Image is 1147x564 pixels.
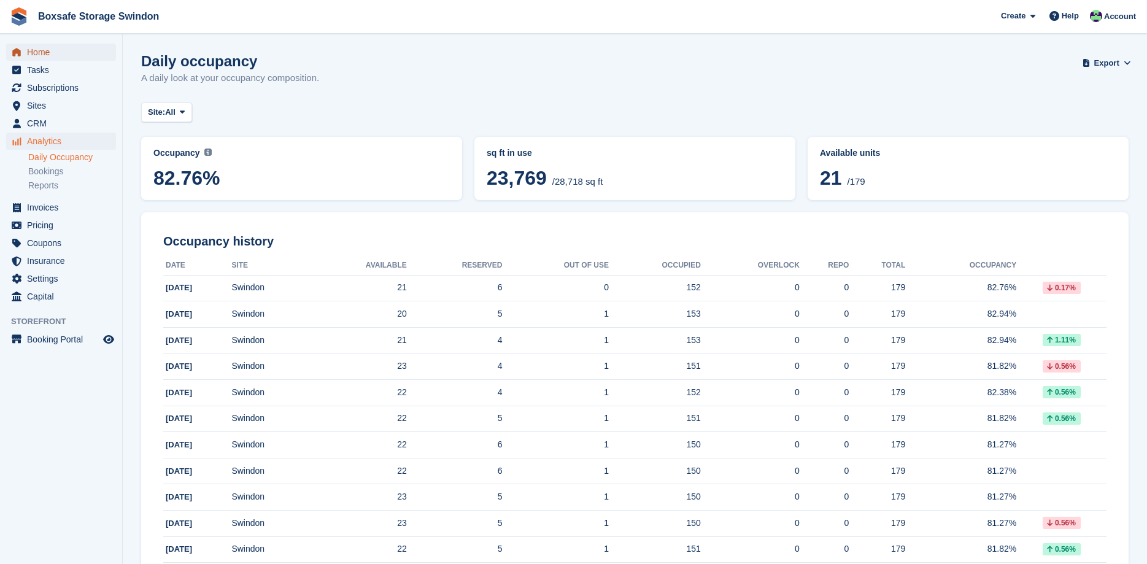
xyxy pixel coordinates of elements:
div: 1.11% [1043,334,1081,346]
h2: Occupancy history [163,234,1106,249]
td: Swindon [231,353,309,380]
td: 81.27% [905,484,1016,511]
td: 5 [407,484,503,511]
td: Swindon [231,484,309,511]
th: Occupancy [905,256,1016,276]
td: 1 [502,458,609,484]
div: 0.56% [1043,386,1081,398]
a: Boxsafe Storage Swindon [33,6,164,26]
span: CRM [27,115,101,132]
span: Storefront [11,315,122,328]
img: icon-info-grey-7440780725fd019a000dd9b08b2336e03edf1995a4989e88bcd33f0948082b44.svg [204,149,212,156]
td: Swindon [231,406,309,432]
div: 0 [701,490,800,503]
span: [DATE] [166,309,192,319]
div: 0 [800,490,849,503]
span: Occupancy [153,148,199,158]
span: Invoices [27,199,101,216]
div: 0.56% [1043,412,1081,425]
span: [DATE] [166,492,192,501]
span: [DATE] [166,361,192,371]
th: Site [231,256,309,276]
span: 82.76% [153,167,450,189]
td: 22 [309,380,406,406]
span: 23,769 [487,167,547,189]
span: 21 [820,167,842,189]
button: Export [1084,53,1129,73]
td: 21 [309,275,406,301]
td: 5 [407,406,503,432]
th: Total [849,256,905,276]
span: Coupons [27,234,101,252]
div: 0 [701,517,800,530]
span: [DATE] [166,388,192,397]
div: 0 [800,543,849,555]
td: 1 [502,380,609,406]
td: 5 [407,301,503,328]
td: 1 [502,327,609,353]
td: 82.94% [905,301,1016,328]
div: 0 [701,438,800,451]
span: Home [27,44,101,61]
span: Create [1001,10,1025,22]
span: [DATE] [166,414,192,423]
div: 0 [701,465,800,477]
div: 152 [609,386,701,399]
div: 0 [701,360,800,373]
td: 1 [502,301,609,328]
div: 0 [701,543,800,555]
h1: Daily occupancy [141,53,319,69]
span: Sites [27,97,101,114]
td: 179 [849,484,905,511]
div: 0 [701,334,800,347]
div: 151 [609,412,701,425]
img: Kim Virabi [1090,10,1102,22]
a: menu [6,234,116,252]
th: Overlock [701,256,800,276]
div: 0 [701,386,800,399]
td: Swindon [231,275,309,301]
span: Account [1104,10,1136,23]
a: menu [6,217,116,234]
td: 179 [849,301,905,328]
a: menu [6,115,116,132]
td: 22 [309,536,406,563]
p: A daily look at your occupancy composition. [141,71,319,85]
div: 0 [800,334,849,347]
td: 22 [309,432,406,458]
td: 179 [849,406,905,432]
div: 153 [609,307,701,320]
th: Out of Use [502,256,609,276]
span: Analytics [27,133,101,150]
abbr: Current percentage of units occupied or overlocked [820,147,1116,160]
div: 0 [800,307,849,320]
span: [DATE] [166,544,192,554]
td: 81.27% [905,458,1016,484]
span: [DATE] [166,336,192,345]
span: Pricing [27,217,101,234]
div: 0 [701,307,800,320]
span: Export [1094,57,1119,69]
a: Bookings [28,166,116,177]
td: 23 [309,353,406,380]
div: 150 [609,465,701,477]
td: 81.27% [905,432,1016,458]
th: Occupied [609,256,701,276]
td: 1 [502,406,609,432]
td: 5 [407,536,503,563]
td: 23 [309,511,406,537]
td: 82.38% [905,380,1016,406]
div: 150 [609,490,701,503]
a: menu [6,61,116,79]
td: 21 [309,327,406,353]
a: Preview store [101,332,116,347]
div: 0 [800,517,849,530]
td: 22 [309,406,406,432]
div: 0.56% [1043,543,1081,555]
td: 179 [849,432,905,458]
td: Swindon [231,327,309,353]
div: 0 [800,465,849,477]
td: Swindon [231,432,309,458]
td: 179 [849,380,905,406]
a: menu [6,97,116,114]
